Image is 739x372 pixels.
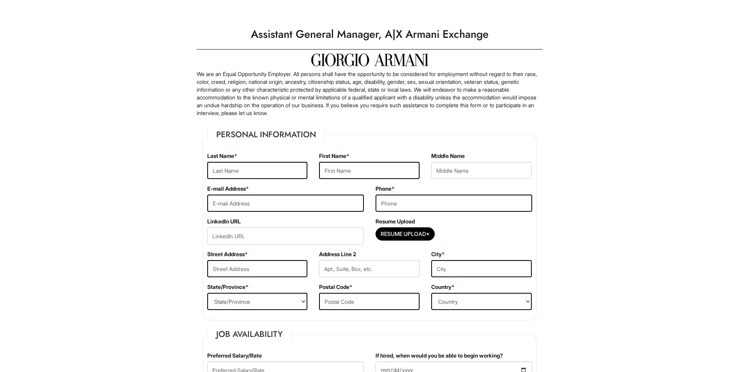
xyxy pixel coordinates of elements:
[319,260,420,277] input: Apt., Suite, Box, etc.
[431,293,532,310] select: Country
[319,250,356,258] label: Address Line 2
[431,162,532,179] input: Middle Name
[376,185,395,193] label: Phone
[207,152,237,160] label: Last Name
[207,293,308,310] select: State/Province
[207,352,262,360] label: Preferred Salary/Rate
[431,250,445,258] label: City
[319,293,420,310] input: Postal Code
[207,227,364,244] input: LinkedIn URL
[207,328,292,340] legend: Job Availability
[311,53,428,66] img: Giorgio Armani
[376,218,415,225] label: Resume Upload
[319,152,349,160] label: First Name
[207,195,364,212] input: E-mail Address
[207,260,308,277] input: Street Address
[207,283,249,291] label: State/Province
[207,162,308,179] input: Last Name
[431,283,455,291] label: Country
[431,152,465,160] label: Middle Name
[319,162,420,179] input: First Name
[376,195,532,212] input: Phone
[376,227,435,241] button: Resume Upload*Resume Upload*
[376,352,503,360] label: If hired, when would you be able to begin working?
[207,185,249,193] label: E-mail Address
[193,23,547,45] h1: Assistant General Manager, A|X Armani Exchange
[207,129,325,140] legend: Personal Information
[197,70,543,117] p: We are an Equal Opportunity Employer. All persons shall have the opportunity to be considered for...
[207,218,241,225] label: LinkedIn URL
[319,283,353,291] label: Postal Code
[431,260,532,277] input: City
[207,250,248,258] label: Street Address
